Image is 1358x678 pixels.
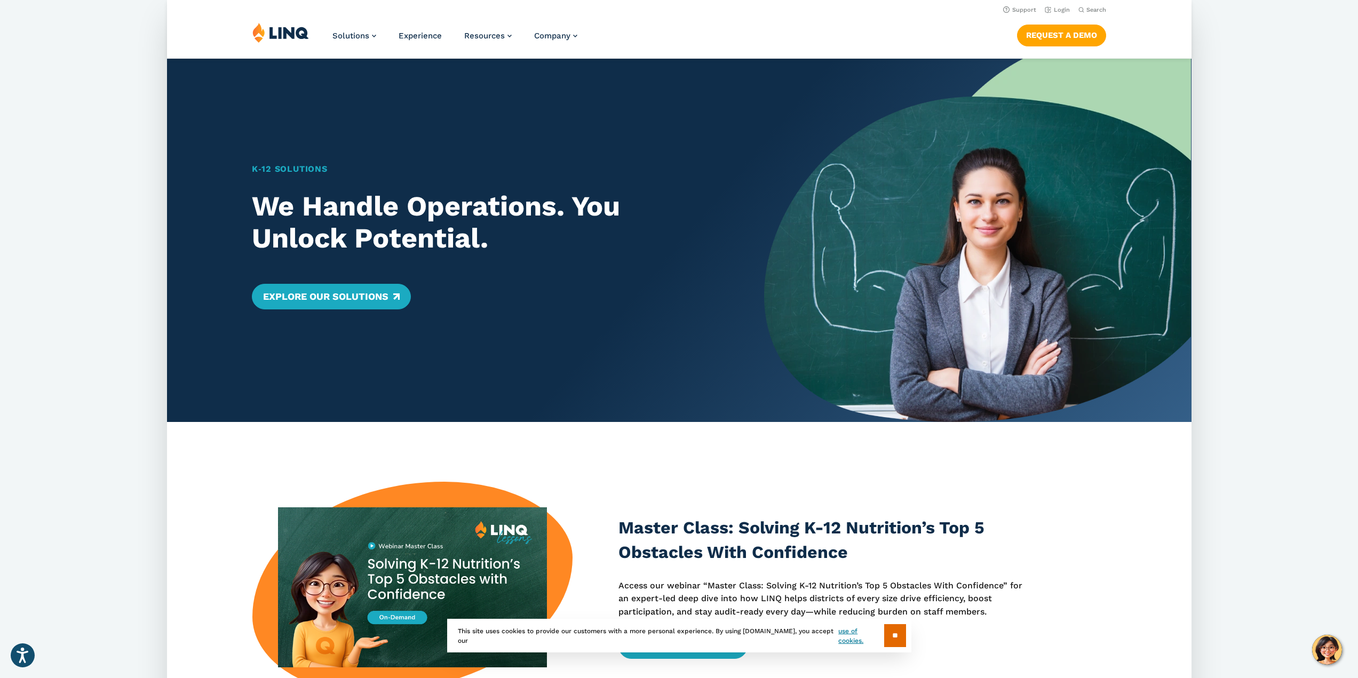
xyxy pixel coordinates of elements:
[534,31,570,41] span: Company
[167,3,1192,15] nav: Utility Navigation
[838,626,884,645] a: use of cookies.
[464,31,512,41] a: Resources
[252,190,722,254] h2: We Handle Operations. You Unlock Potential.
[252,163,722,176] h1: K‑12 Solutions
[252,284,410,309] a: Explore Our Solutions
[618,516,1033,564] h3: Master Class: Solving K-12 Nutrition’s Top 5 Obstacles With Confidence
[332,31,376,41] a: Solutions
[1078,6,1106,14] button: Open Search Bar
[332,31,369,41] span: Solutions
[1312,635,1342,665] button: Hello, have a question? Let’s chat.
[534,31,577,41] a: Company
[252,22,309,43] img: LINQ | K‑12 Software
[618,579,1033,618] p: Access our webinar “Master Class: Solving K-12 Nutrition’s Top 5 Obstacles With Confidence” for a...
[1044,6,1069,13] a: Login
[332,22,577,58] nav: Primary Navigation
[1016,25,1106,46] a: Request a Demo
[1016,22,1106,46] nav: Button Navigation
[447,619,911,652] div: This site uses cookies to provide our customers with a more personal experience. By using [DOMAIN...
[1003,6,1036,13] a: Support
[764,59,1191,422] img: Home Banner
[464,31,505,41] span: Resources
[1086,6,1106,13] span: Search
[399,31,442,41] a: Experience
